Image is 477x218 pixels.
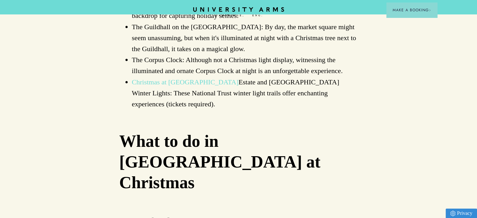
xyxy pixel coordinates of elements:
[132,77,358,110] li: Estate and [GEOGRAPHIC_DATA] Winter Lights: These National Trust winter light trails offer enchan...
[393,7,431,13] span: Make a Booking
[193,7,284,17] a: Home
[386,3,437,18] button: Make a BookingArrow icon
[132,78,238,86] a: Christmas at [GEOGRAPHIC_DATA]
[119,132,320,192] strong: What to do in [GEOGRAPHIC_DATA] at Christmas
[429,9,431,11] img: Arrow icon
[132,54,358,76] li: The Corpus Clock: Although not a Christmas light display, witnessing the illuminated and ornate C...
[450,211,455,216] img: Privacy
[132,21,358,55] li: The Guildhall on the [GEOGRAPHIC_DATA]: By day, the market square might seem unassuming, but when...
[446,209,477,218] a: Privacy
